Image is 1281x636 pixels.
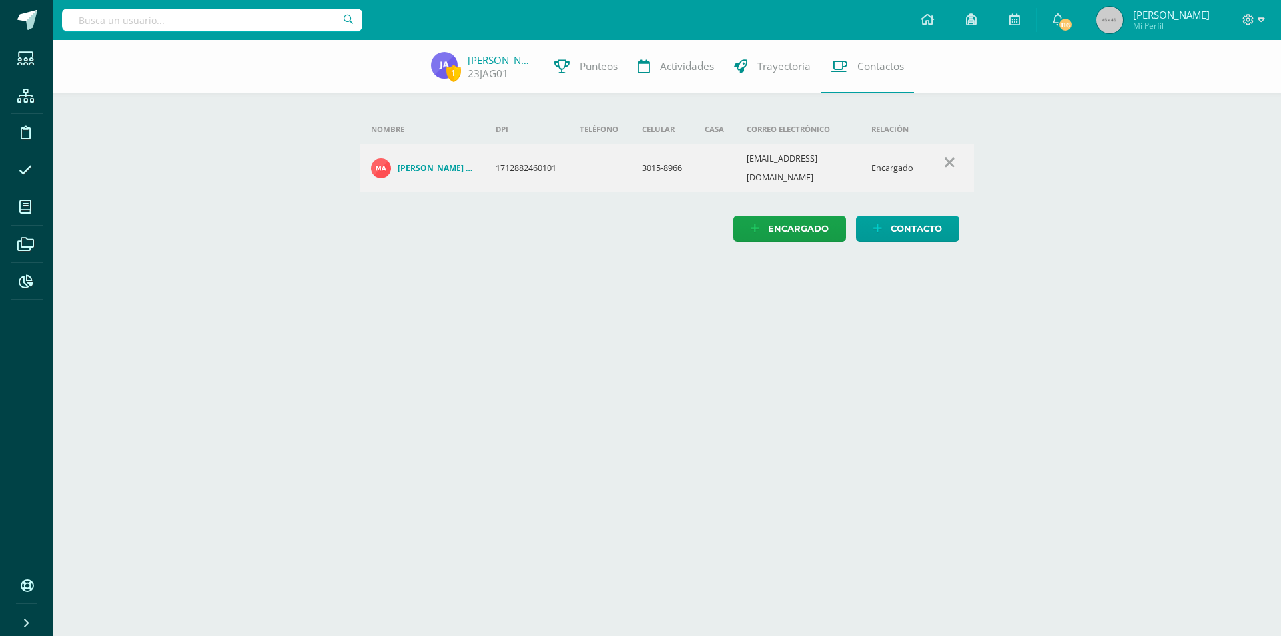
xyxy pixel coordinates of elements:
a: Punteos [544,40,628,93]
th: Teléfono [569,115,631,144]
span: Encargado [768,216,829,241]
img: 2a261fafdb0bab54e77b6ab8d71485eb.png [371,158,391,178]
th: Casa [694,115,736,144]
th: Nombre [360,115,485,144]
h4: [PERSON_NAME] [PERSON_NAME] [398,163,474,174]
th: DPI [485,115,569,144]
span: 116 [1058,17,1073,32]
span: [PERSON_NAME] [1133,8,1210,21]
a: Actividades [628,40,724,93]
td: [EMAIL_ADDRESS][DOMAIN_NAME] [736,144,861,192]
span: 1 [446,65,461,81]
a: Contacto [856,216,959,242]
th: Correo electrónico [736,115,861,144]
a: Trayectoria [724,40,821,93]
span: Mi Perfil [1133,20,1210,31]
a: Contactos [821,40,914,93]
span: Punteos [580,59,618,73]
td: Encargado [861,144,926,192]
a: [PERSON_NAME] [PERSON_NAME] [371,158,474,178]
td: 1712882460101 [485,144,569,192]
th: Celular [631,115,695,144]
span: Contacto [891,216,942,241]
input: Busca un usuario... [62,9,362,31]
a: [PERSON_NAME] [468,53,534,67]
img: 45x45 [1096,7,1123,33]
a: 23JAG01 [468,67,508,81]
a: Encargado [733,216,846,242]
td: 3015-8966 [631,144,695,192]
span: Contactos [857,59,904,73]
span: Trayectoria [757,59,811,73]
span: Actividades [660,59,714,73]
img: 13a52645ac2cc0a1c503798bafaec7fd.png [431,52,458,79]
th: Relación [861,115,926,144]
